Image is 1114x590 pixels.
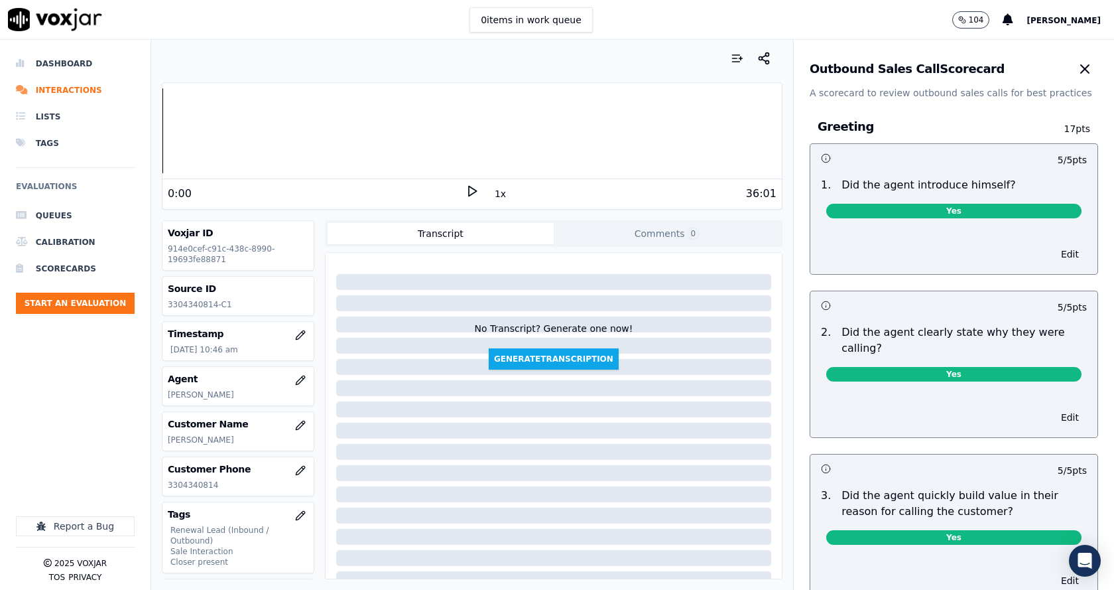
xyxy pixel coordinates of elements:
[16,202,135,229] a: Queues
[841,488,1087,520] p: Did the agent quickly build value in their reason for calling the customer?
[328,223,554,244] button: Transcript
[170,557,308,567] p: Closer present
[826,367,1082,382] span: Yes
[810,63,1005,75] h3: Outbound Sales Call Scorecard
[688,228,700,240] span: 0
[168,508,308,521] h3: Tags
[49,572,65,583] button: TOS
[1044,122,1090,135] p: 17 pts
[68,572,101,583] button: Privacy
[969,15,984,25] p: 104
[810,86,1098,100] p: A scorecard to review outbound sales calls for best practices
[168,299,308,310] p: 3304340814-C1
[168,417,308,431] h3: Customer Name
[841,325,1087,356] p: Did the agent clearly state why they were calling?
[492,184,509,203] button: 1x
[469,7,593,33] button: 0items in work queue
[816,177,836,193] p: 1 .
[16,77,135,104] a: Interactions
[168,435,308,445] p: [PERSON_NAME]
[1026,16,1101,25] span: [PERSON_NAME]
[1053,571,1087,590] button: Edit
[554,223,780,244] button: Comments
[16,229,135,256] a: Calibration
[816,488,836,520] p: 3 .
[16,50,135,77] a: Dashboard
[16,516,135,536] button: Report a Bug
[168,327,308,340] h3: Timestamp
[16,104,135,130] a: Lists
[168,390,308,400] p: [PERSON_NAME]
[826,204,1082,218] span: Yes
[826,530,1082,545] span: Yes
[168,372,308,386] h3: Agent
[168,463,308,476] h3: Customer Phone
[474,322,633,348] div: No Transcript? Generate one now!
[1053,245,1087,263] button: Edit
[489,348,619,370] button: GenerateTranscription
[1058,153,1087,167] p: 5 / 5 pts
[841,177,1015,193] p: Did the agent introduce himself?
[1053,408,1087,427] button: Edit
[168,244,308,265] p: 914e0cef-c91c-438c-8990-19693fe88871
[818,118,1045,135] h3: Greeting
[816,325,836,356] p: 2 .
[952,11,990,29] button: 104
[8,8,102,31] img: voxjar logo
[952,11,1003,29] button: 104
[168,186,192,202] div: 0:00
[1058,301,1087,314] p: 5 / 5 pts
[54,558,107,569] p: 2025 Voxjar
[1058,464,1087,477] p: 5 / 5 pts
[170,525,308,546] p: Renewal Lead (Inbound / Outbound)
[16,256,135,282] a: Scorecards
[16,293,135,314] button: Start an Evaluation
[168,282,308,295] h3: Source ID
[16,130,135,157] a: Tags
[170,546,308,557] p: Sale Interaction
[170,344,308,355] p: [DATE] 10:46 am
[16,179,135,202] h6: Evaluations
[746,186,776,202] div: 36:01
[1069,545,1101,577] div: Open Intercom Messenger
[168,226,308,240] h3: Voxjar ID
[168,480,308,490] p: 3304340814
[1026,12,1114,28] button: [PERSON_NAME]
